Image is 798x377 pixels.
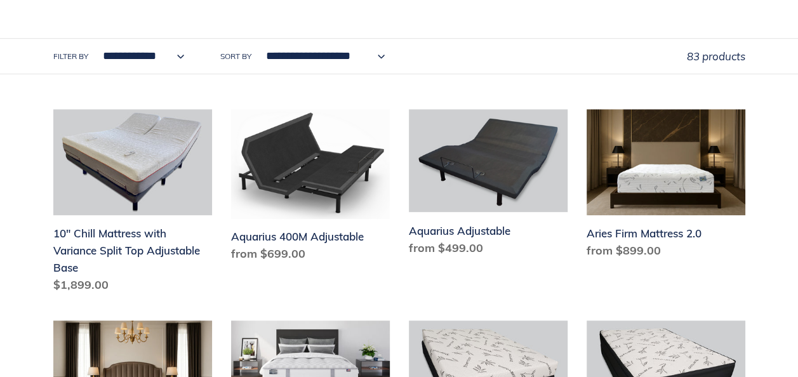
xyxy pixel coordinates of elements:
a: 10" Chill Mattress with Variance Split Top Adjustable Base [53,109,212,298]
a: Aquarius 400M Adjustable [231,109,390,267]
a: Aries Firm Mattress 2.0 [587,109,745,264]
a: Aquarius Adjustable [409,109,568,261]
label: Sort by [220,51,251,62]
span: 83 products [687,50,745,63]
label: Filter by [53,51,88,62]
